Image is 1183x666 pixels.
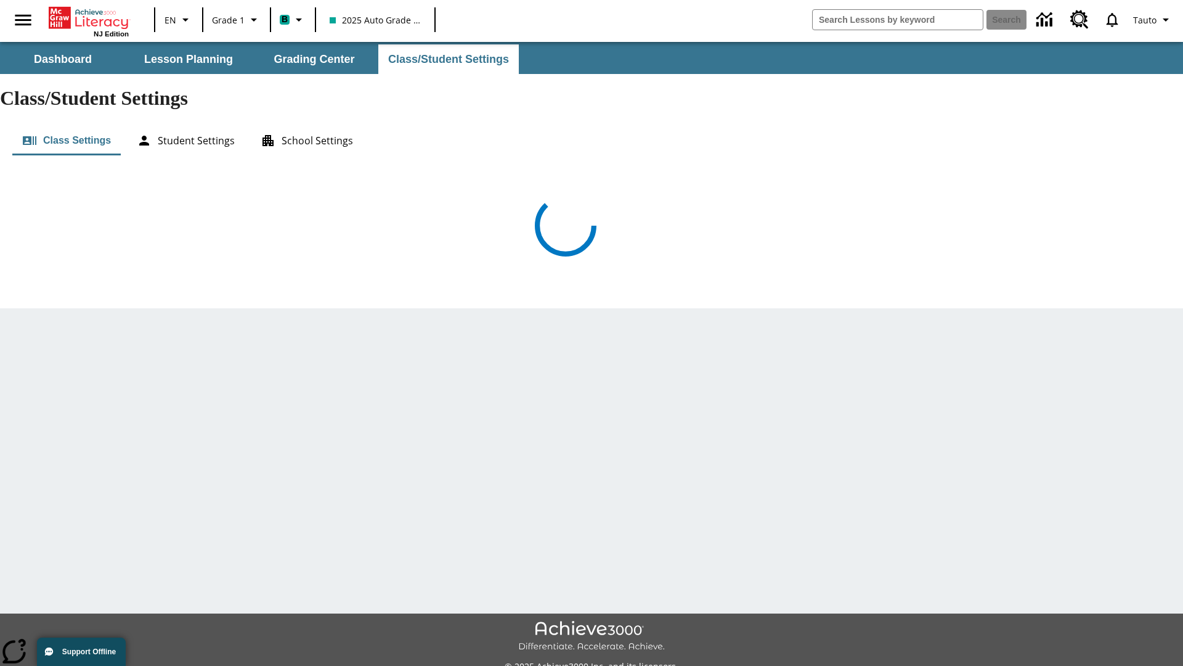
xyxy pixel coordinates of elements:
[1063,3,1096,36] a: Resource Center, Will open in new tab
[518,621,665,652] img: Achieve3000 Differentiate Accelerate Achieve
[49,6,129,30] a: Home
[378,44,519,74] button: Class/Student Settings
[1133,14,1157,27] span: Tauto
[212,14,245,27] span: Grade 1
[159,9,198,31] button: Language: EN, Select a language
[94,30,129,38] span: NJ Edition
[330,14,421,27] span: 2025 Auto Grade 1 A
[165,14,176,27] span: EN
[1096,4,1128,36] a: Notifications
[12,126,121,155] button: Class Settings
[5,2,41,38] button: Open side menu
[207,9,266,31] button: Grade: Grade 1, Select a grade
[49,4,129,38] div: Home
[12,126,1171,155] div: Class/Student Settings
[253,44,376,74] button: Grading Center
[1029,3,1063,37] a: Data Center
[37,638,126,666] button: Support Offline
[1128,9,1178,31] button: Profile/Settings
[62,647,116,656] span: Support Offline
[127,44,250,74] button: Lesson Planning
[282,12,288,27] span: B
[1,44,124,74] button: Dashboard
[127,126,245,155] button: Student Settings
[813,10,983,30] input: search field
[251,126,363,155] button: School Settings
[275,9,311,31] button: Boost Class color is teal. Change class color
